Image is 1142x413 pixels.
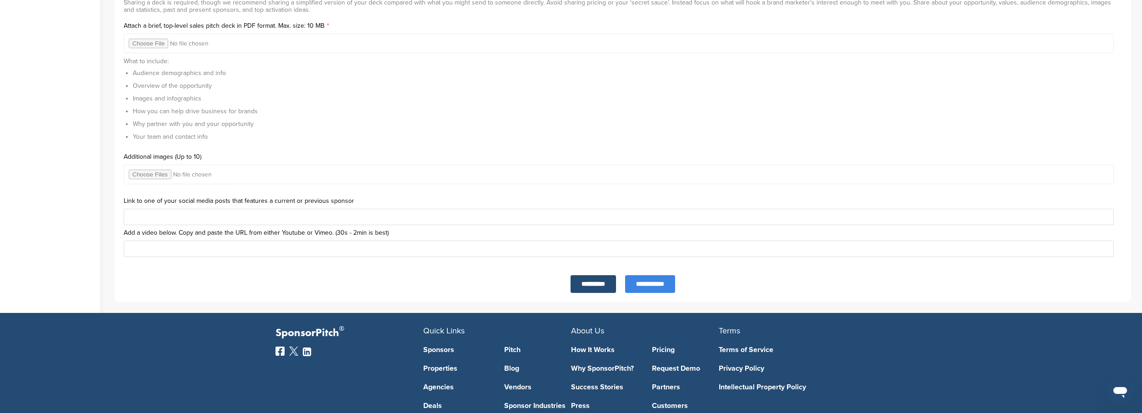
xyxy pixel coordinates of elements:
[423,383,491,391] a: Agencies
[571,402,638,409] a: Press
[504,365,571,372] a: Blog
[423,365,491,372] a: Properties
[504,402,571,409] a: Sponsor Industries
[133,94,1122,103] li: Images and infographics
[133,119,1122,129] li: Why partner with you and your opportunity
[571,326,604,336] span: About Us
[652,383,719,391] a: Partners
[124,154,1122,160] label: Additional images (Up to 10)
[504,346,571,353] a: Pitch
[1106,377,1135,406] iframe: Button to launch messaging window
[719,346,853,353] a: Terms of Service
[719,365,853,372] a: Privacy Policy
[571,383,638,391] a: Success Stories
[652,365,719,372] a: Request Demo
[423,402,491,409] a: Deals
[571,365,638,372] a: Why SponsorPitch?
[652,402,719,409] a: Customers
[124,230,1122,236] label: Add a video below. Copy and paste the URL from either Youtube or Vimeo. (30s - 2min is best)
[133,68,1122,78] li: Audience demographics and info
[133,81,1122,91] li: Overview of the opportunity
[504,383,571,391] a: Vendors
[652,346,719,353] a: Pricing
[275,327,423,340] p: SponsorPitch
[124,198,1122,204] label: Link to one of your social media posts that features a current or previous sponsor
[719,383,853,391] a: Intellectual Property Policy
[133,132,1122,141] li: Your team and contact info
[571,346,638,353] a: How It Works
[423,326,465,336] span: Quick Links
[423,346,491,353] a: Sponsors
[719,326,740,336] span: Terms
[133,106,1122,116] li: How you can help drive business for brands
[124,53,1122,149] div: What to include:
[289,347,298,356] img: Twitter
[339,323,344,334] span: ®
[124,23,1122,29] label: Attach a brief, top-level sales pitch deck in PDF format. Max. size: 10 MB
[275,347,285,356] img: Facebook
